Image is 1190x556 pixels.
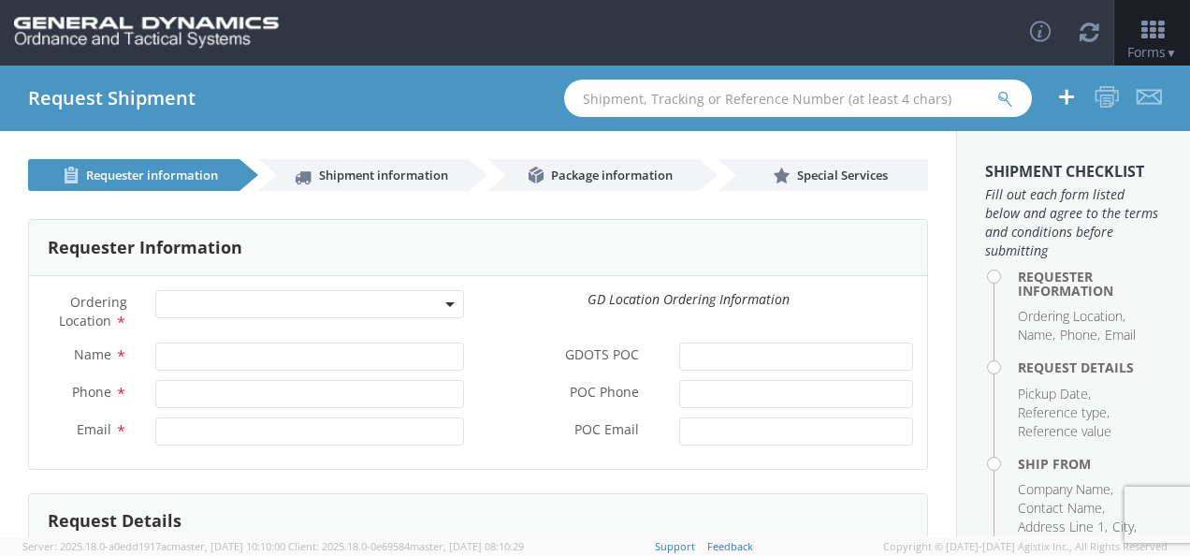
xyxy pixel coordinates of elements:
[171,539,285,553] span: master, [DATE] 10:10:00
[564,80,1032,117] input: Shipment, Tracking or Reference Number (at least 4 chars)
[74,345,111,363] span: Name
[1018,499,1105,518] li: Contact Name
[487,159,699,191] a: Package information
[1018,360,1162,374] h4: Request Details
[718,159,929,191] a: Special Services
[28,88,196,109] h4: Request Shipment
[77,420,111,438] span: Email
[1112,518,1137,536] li: City
[1018,326,1055,344] li: Name
[1127,43,1177,61] span: Forms
[1018,307,1125,326] li: Ordering Location
[588,290,790,308] i: GD Location Ordering Information
[985,185,1162,260] span: Fill out each form listed below and agree to the terms and conditions before submitting
[319,167,448,183] span: Shipment information
[797,167,888,183] span: Special Services
[707,539,753,553] a: Feedback
[551,167,673,183] span: Package information
[655,539,695,553] a: Support
[985,164,1162,181] h3: Shipment Checklist
[1166,45,1177,61] span: ▼
[22,539,285,553] span: Server: 2025.18.0-a0edd1917ac
[883,539,1168,554] span: Copyright © [DATE]-[DATE] Agistix Inc., All Rights Reserved
[1018,457,1162,471] h4: Ship From
[1018,270,1162,299] h4: Requester Information
[570,383,639,404] span: POC Phone
[59,293,127,329] span: Ordering Location
[1018,422,1111,441] li: Reference value
[48,239,242,257] h3: Requester Information
[86,167,218,183] span: Requester information
[72,383,111,401] span: Phone
[48,512,181,531] h3: Request Details
[288,539,524,553] span: Client: 2025.18.0-0e69584
[1018,480,1113,499] li: Company Name
[410,539,524,553] span: master, [DATE] 08:10:29
[28,159,239,191] a: Requester information
[14,17,279,49] img: gd-ots-0c3321f2eb4c994f95cb.png
[1105,326,1136,344] li: Email
[1018,403,1110,422] li: Reference type
[1060,326,1100,344] li: Phone
[574,420,639,442] span: POC Email
[258,159,470,191] a: Shipment information
[1018,518,1108,536] li: Address Line 1
[565,345,639,367] span: GDOTS POC
[1018,385,1091,403] li: Pickup Date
